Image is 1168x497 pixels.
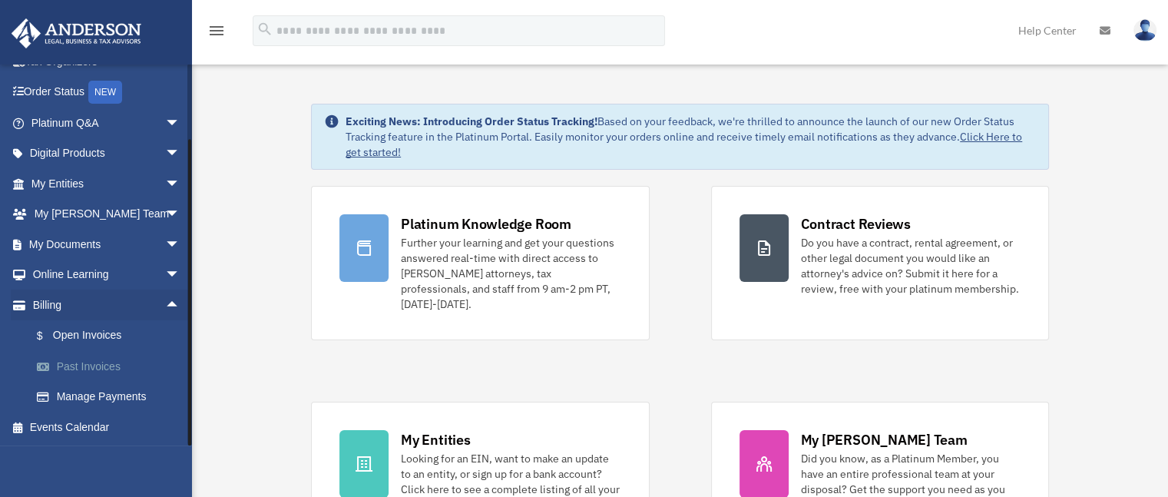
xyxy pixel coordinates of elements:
[346,114,1036,160] div: Based on your feedback, we're thrilled to announce the launch of our new Order Status Tracking fe...
[801,430,968,449] div: My [PERSON_NAME] Team
[165,108,196,139] span: arrow_drop_down
[711,186,1049,340] a: Contract Reviews Do you have a contract, rental agreement, or other legal document you would like...
[11,199,203,230] a: My [PERSON_NAME] Teamarrow_drop_down
[11,290,203,320] a: Billingarrow_drop_up
[1133,19,1156,41] img: User Pic
[11,168,203,199] a: My Entitiesarrow_drop_down
[401,430,470,449] div: My Entities
[22,351,203,382] a: Past Invoices
[801,235,1021,297] div: Do you have a contract, rental agreement, or other legal document you would like an attorney's ad...
[401,214,571,234] div: Platinum Knowledge Room
[22,320,203,352] a: $Open Invoices
[207,22,226,40] i: menu
[22,382,203,413] a: Manage Payments
[11,77,203,108] a: Order StatusNEW
[165,138,196,170] span: arrow_drop_down
[88,81,122,104] div: NEW
[45,326,53,346] span: $
[256,21,273,38] i: search
[346,114,597,128] strong: Exciting News: Introducing Order Status Tracking!
[311,186,649,340] a: Platinum Knowledge Room Further your learning and get your questions answered real-time with dire...
[11,260,203,290] a: Online Learningarrow_drop_down
[346,130,1022,159] a: Click Here to get started!
[11,229,203,260] a: My Documentsarrow_drop_down
[7,18,146,48] img: Anderson Advisors Platinum Portal
[207,27,226,40] a: menu
[801,214,911,234] div: Contract Reviews
[11,138,203,169] a: Digital Productsarrow_drop_down
[165,260,196,291] span: arrow_drop_down
[165,199,196,230] span: arrow_drop_down
[165,290,196,321] span: arrow_drop_up
[401,235,620,312] div: Further your learning and get your questions answered real-time with direct access to [PERSON_NAM...
[11,108,203,138] a: Platinum Q&Aarrow_drop_down
[165,168,196,200] span: arrow_drop_down
[165,229,196,260] span: arrow_drop_down
[11,412,203,442] a: Events Calendar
